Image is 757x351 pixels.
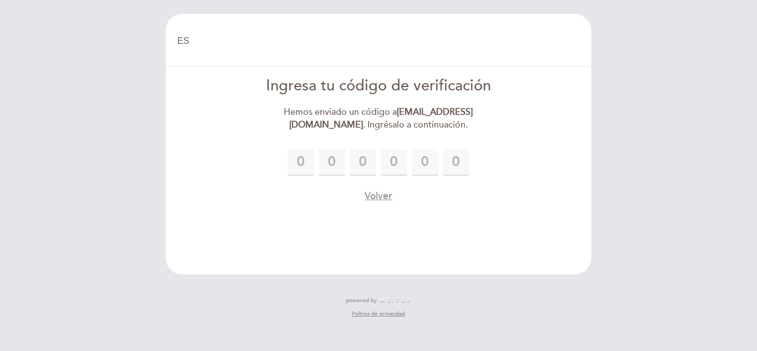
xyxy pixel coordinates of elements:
[252,75,506,97] div: Ingresa tu código de verificación
[252,106,506,131] div: Hemos enviado un código a . Ingrésalo a continuación.
[380,298,411,303] img: MEITRE
[381,149,407,176] input: 0
[350,149,376,176] input: 0
[346,297,411,304] a: powered by
[352,310,405,318] a: Política de privacidad
[443,149,469,176] input: 0
[289,106,473,130] strong: [EMAIL_ADDRESS][DOMAIN_NAME]
[346,297,377,304] span: powered by
[412,149,438,176] input: 0
[288,149,314,176] input: 0
[365,189,392,203] button: Volver
[319,149,345,176] input: 0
